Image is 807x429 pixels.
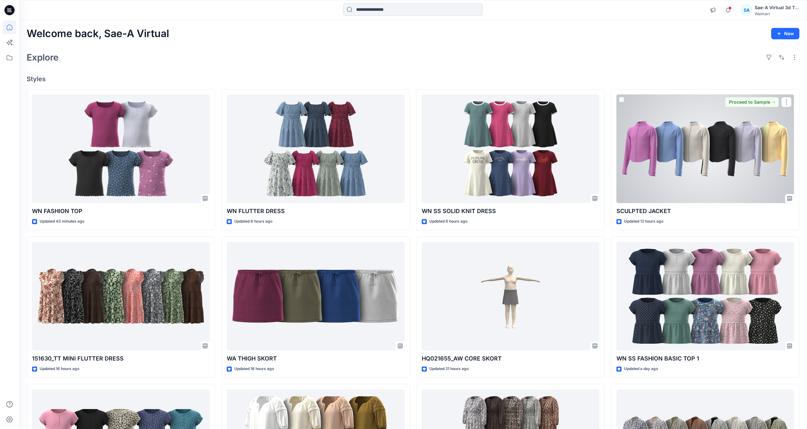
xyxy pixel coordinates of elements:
button: New [771,28,799,39]
a: 151630_TT MINI FLUTTER DRESS [32,242,210,351]
p: Updated 8 hours ago [234,218,272,225]
p: Updated 21 hours ago [429,366,469,372]
a: HQ021655_AW CORE SKORT [422,242,599,351]
a: WN SS SOLID KNIT DRESS [422,94,599,203]
p: 151630_TT MINI FLUTTER DRESS [32,354,210,363]
a: WN FLUTTER DRESS [227,94,404,203]
p: WN SS SOLID KNIT DRESS [422,207,599,216]
p: Updated 16 hours ago [234,366,274,372]
a: WA THIGH SKORT [227,242,404,351]
a: SCULPTED JACKET [616,94,794,203]
p: Updated a day ago [624,366,658,372]
div: Sae-A Virtual 3d Team [755,4,799,11]
p: HQ021655_AW CORE SKORT [422,354,599,363]
p: WN FASHION TOP [32,207,210,216]
a: WN SS FASHION BASIC TOP 1 [616,242,794,351]
p: WN SS FASHION BASIC TOP 1 [616,354,794,363]
p: WA THIGH SKORT [227,354,404,363]
div: SA [741,4,752,16]
p: WN FLUTTER DRESS [227,207,404,216]
p: Updated 16 hours ago [40,366,79,372]
a: WN FASHION TOP [32,94,210,203]
p: Updated 12 hours ago [624,218,663,225]
p: Updated 43 minutes ago [40,218,84,225]
h2: Welcome back, Sae-A Virtual [27,28,169,40]
p: Updated 8 hours ago [429,218,467,225]
h2: Explore [27,52,59,62]
p: SCULPTED JACKET [616,207,794,216]
div: Walmart [755,11,799,16]
h4: Styles [27,75,799,83]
